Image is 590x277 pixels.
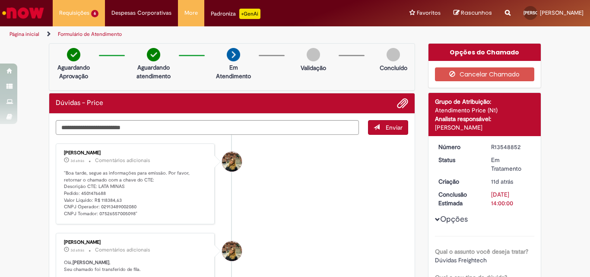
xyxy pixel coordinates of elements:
[432,156,485,164] dt: Status
[222,241,242,261] div: Sarah Pigosso Nogueira Masselani
[70,248,84,253] span: 3d atrás
[491,178,513,185] time: 18/09/2025 18:54:14
[222,152,242,172] div: Sarah Pigosso Nogueira Masselani
[491,177,531,186] div: 18/09/2025 18:54:14
[435,248,528,255] b: Qual o assunto você deseja tratar?
[70,158,84,163] time: 26/09/2025 16:54:37
[147,48,160,61] img: check-circle-green.png
[368,120,408,135] button: Enviar
[64,170,208,217] p: "Boa tarde, segue as informações para emissão. Por favor, retornar o chamado com a chave do CTE: ...
[64,240,208,245] div: [PERSON_NAME]
[387,48,400,61] img: img-circle-grey.png
[435,256,487,264] span: Dúvidas Freightech
[432,143,485,151] dt: Número
[56,99,103,107] h2: Dúvidas - Price Histórico de tíquete
[417,9,441,17] span: Favoritos
[307,48,320,61] img: img-circle-grey.png
[95,246,150,254] small: Comentários adicionais
[211,9,260,19] div: Padroniza
[491,156,531,173] div: Em Tratamento
[540,9,584,16] span: [PERSON_NAME]
[67,48,80,61] img: check-circle-green.png
[227,48,240,61] img: arrow-next.png
[6,26,387,42] ul: Trilhas de página
[53,63,95,80] p: Aguardando Aprovação
[435,97,535,106] div: Grupo de Atribuição:
[435,67,535,81] button: Cancelar Chamado
[70,248,84,253] time: 26/09/2025 16:54:10
[491,178,513,185] span: 11d atrás
[435,123,535,132] div: [PERSON_NAME]
[91,10,98,17] span: 6
[10,31,39,38] a: Página inicial
[111,9,171,17] span: Despesas Corporativas
[70,158,84,163] span: 3d atrás
[301,64,326,72] p: Validação
[386,124,403,131] span: Enviar
[184,9,198,17] span: More
[56,120,359,135] textarea: Digite sua mensagem aqui...
[133,63,174,80] p: Aguardando atendimento
[397,98,408,109] button: Adicionar anexos
[432,177,485,186] dt: Criação
[491,143,531,151] div: R13548852
[523,10,557,16] span: [PERSON_NAME]
[435,115,535,123] div: Analista responsável:
[58,31,122,38] a: Formulário de Atendimento
[491,190,531,207] div: [DATE] 14:00:00
[73,259,109,266] b: [PERSON_NAME]
[59,9,89,17] span: Requisições
[1,4,45,22] img: ServiceNow
[380,64,407,72] p: Concluído
[461,9,492,17] span: Rascunhos
[64,150,208,156] div: [PERSON_NAME]
[95,157,150,164] small: Comentários adicionais
[428,44,541,61] div: Opções do Chamado
[454,9,492,17] a: Rascunhos
[435,106,535,115] div: Atendimento Price (N1)
[432,190,485,207] dt: Conclusão Estimada
[213,63,254,80] p: Em Atendimento
[239,9,260,19] p: +GenAi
